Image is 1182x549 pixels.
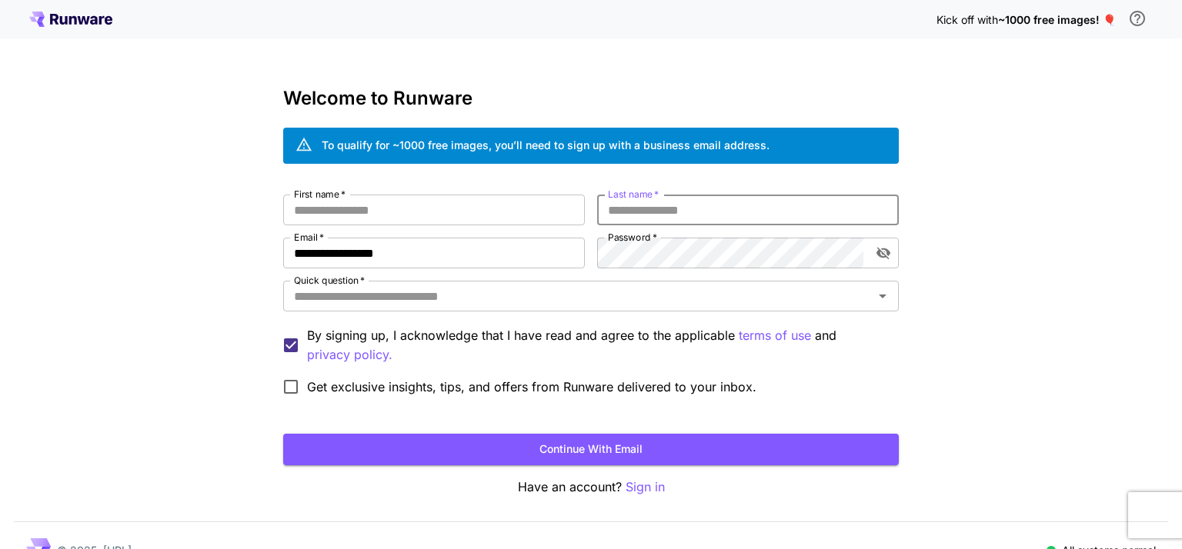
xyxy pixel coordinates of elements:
span: ~1000 free images! 🎈 [998,13,1116,26]
label: Password [608,231,657,244]
button: By signing up, I acknowledge that I have read and agree to the applicable and privacy policy. [739,326,811,345]
p: privacy policy. [307,345,392,364]
span: Get exclusive insights, tips, and offers from Runware delivered to your inbox. [307,378,756,396]
p: Have an account? [283,477,899,497]
label: Quick question [294,274,365,287]
label: Last name [608,188,659,201]
h3: Welcome to Runware [283,88,899,109]
span: Kick off with [937,13,998,26]
button: toggle password visibility [870,239,897,267]
button: Continue with email [283,434,899,465]
p: By signing up, I acknowledge that I have read and agree to the applicable and [307,326,886,364]
button: In order to qualify for free credit, you need to sign up with a business email address and click ... [1122,3,1153,34]
button: Open [872,285,893,307]
button: Sign in [626,477,665,497]
button: By signing up, I acknowledge that I have read and agree to the applicable terms of use and [307,345,392,364]
label: First name [294,188,346,201]
label: Email [294,231,324,244]
div: To qualify for ~1000 free images, you’ll need to sign up with a business email address. [322,137,770,153]
p: terms of use [739,326,811,345]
